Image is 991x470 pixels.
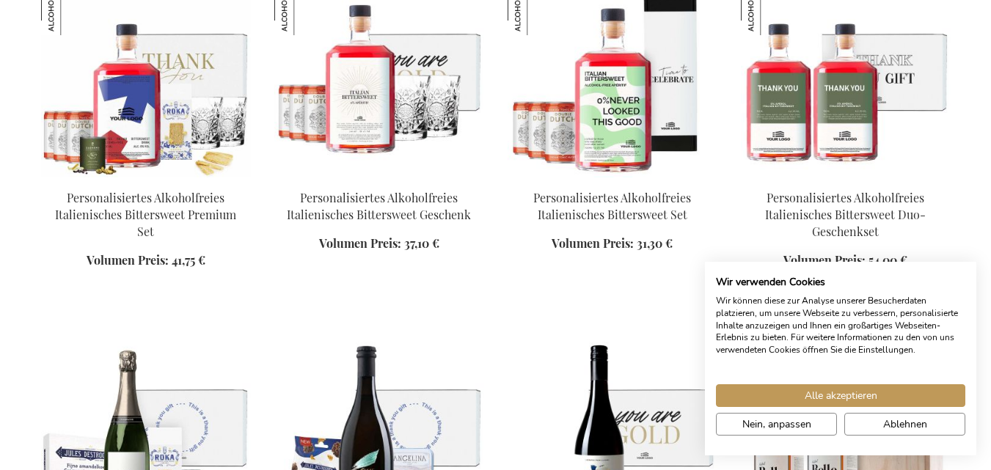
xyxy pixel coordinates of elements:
[883,416,927,432] span: Ablehnen
[552,235,673,252] a: Volumen Preis: 31,30 €
[404,235,439,251] span: 37,10 €
[552,235,634,251] span: Volumen Preis:
[783,252,866,268] span: Volumen Preis:
[869,252,907,268] span: 54,00 €
[716,413,837,436] button: cookie Einstellungen anpassen
[716,295,965,356] p: Wir können diese zur Analyse unserer Besucherdaten platzieren, um unsere Webseite zu verbessern, ...
[55,190,236,239] a: Personalisiertes Alkoholfreies Italienisches Bittersweet Premium Set
[287,190,471,222] a: Personalisiertes Alkoholfreies Italienisches Bittersweet Geschenk
[716,276,965,289] h2: Wir verwenden Cookies
[844,413,965,436] button: Alle verweigern cookies
[41,172,251,186] a: Personalised Non-Alcoholic Italian Bittersweet Premium Set Personalisiertes Alkoholfreies Italien...
[87,252,169,268] span: Volumen Preis:
[172,252,205,268] span: 41,75 €
[319,235,401,251] span: Volumen Preis:
[87,252,205,269] a: Volumen Preis: 41,75 €
[637,235,673,251] span: 31,30 €
[742,416,811,432] span: Nein, anpassen
[274,172,484,186] a: Personalised Non-Alcoholic Italian Bittersweet Gift Personalisiertes Alkoholfreies Italienisches ...
[716,384,965,407] button: Akzeptieren Sie alle cookies
[741,172,951,186] a: Personalised Non-Alcoholic Italian Bittersweet Duo Gift Set Personalisiertes Alkoholfreies Italie...
[508,172,717,186] a: Personalised Non-Alcoholic Italian Bittersweet Set Personalisiertes Alkoholfreies Italienisches B...
[765,190,926,239] a: Personalisiertes Alkoholfreies Italienisches Bittersweet Duo-Geschenkset
[783,252,907,269] a: Volumen Preis: 54,00 €
[533,190,691,222] a: Personalisiertes Alkoholfreies Italienisches Bittersweet Set
[319,235,439,252] a: Volumen Preis: 37,10 €
[805,388,877,403] span: Alle akzeptieren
